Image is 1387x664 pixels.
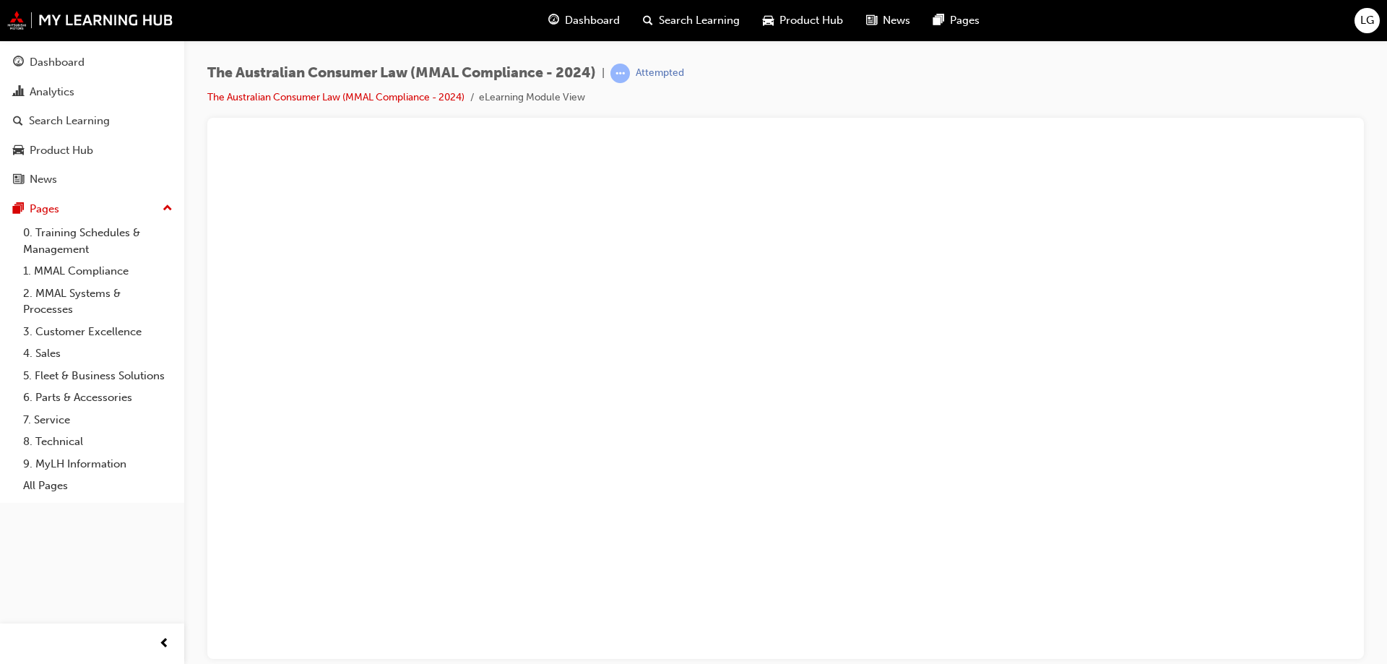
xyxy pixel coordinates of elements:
span: Pages [950,12,980,29]
span: pages-icon [13,203,24,216]
span: guage-icon [548,12,559,30]
div: News [30,171,57,188]
span: prev-icon [159,635,170,653]
a: 0. Training Schedules & Management [17,222,178,260]
span: chart-icon [13,86,24,99]
span: LG [1360,12,1374,29]
img: mmal [7,11,173,30]
div: Product Hub [30,142,93,159]
a: Product Hub [6,137,178,164]
a: news-iconNews [855,6,922,35]
button: LG [1354,8,1380,33]
span: car-icon [763,12,774,30]
span: search-icon [13,115,23,128]
div: Analytics [30,84,74,100]
span: News [883,12,910,29]
li: eLearning Module View [479,90,585,106]
span: Product Hub [779,12,843,29]
span: Dashboard [565,12,620,29]
button: DashboardAnalyticsSearch LearningProduct HubNews [6,46,178,196]
a: guage-iconDashboard [537,6,631,35]
a: 5. Fleet & Business Solutions [17,365,178,387]
a: The Australian Consumer Law (MMAL Compliance - 2024) [207,91,465,103]
span: up-icon [163,199,173,218]
div: Attempted [636,66,684,80]
div: Dashboard [30,54,85,71]
span: search-icon [643,12,653,30]
span: news-icon [866,12,877,30]
a: pages-iconPages [922,6,991,35]
a: Search Learning [6,108,178,134]
a: search-iconSearch Learning [631,6,751,35]
a: 8. Technical [17,431,178,453]
span: guage-icon [13,56,24,69]
div: Search Learning [29,113,110,129]
a: News [6,166,178,193]
span: | [602,65,605,82]
span: news-icon [13,173,24,186]
a: 2. MMAL Systems & Processes [17,283,178,321]
a: car-iconProduct Hub [751,6,855,35]
a: 3. Customer Excellence [17,321,178,343]
a: Analytics [6,79,178,105]
a: All Pages [17,475,178,497]
span: Search Learning [659,12,740,29]
span: The Australian Consumer Law (MMAL Compliance - 2024) [207,65,596,82]
button: Pages [6,196,178,223]
span: car-icon [13,145,24,158]
a: 4. Sales [17,342,178,365]
a: Dashboard [6,49,178,76]
div: Pages [30,201,59,217]
a: 7. Service [17,409,178,431]
span: pages-icon [933,12,944,30]
a: 9. MyLH Information [17,453,178,475]
span: learningRecordVerb_ATTEMPT-icon [610,64,630,83]
a: 1. MMAL Compliance [17,260,178,283]
a: 6. Parts & Accessories [17,387,178,409]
